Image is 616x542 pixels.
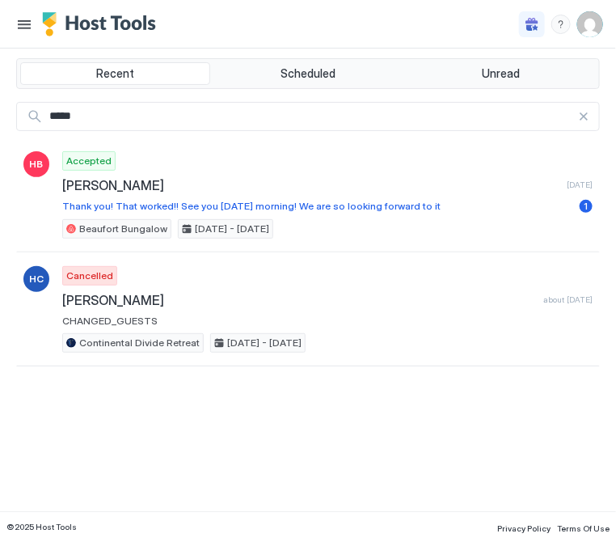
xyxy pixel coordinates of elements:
[557,523,610,533] span: Terms Of Use
[42,12,163,36] a: Host Tools Logo
[66,269,113,283] span: Cancelled
[577,11,603,37] div: User profile
[497,519,551,536] a: Privacy Policy
[551,15,571,34] div: menu
[281,66,335,81] span: Scheduled
[62,200,573,212] span: Thank you! That worked!! See you [DATE] morning! We are so looking forward to it
[567,180,593,190] span: [DATE]
[66,154,112,168] span: Accepted
[96,66,134,81] span: Recent
[482,66,520,81] span: Unread
[43,103,578,130] input: Input Field
[20,62,210,85] button: Recent
[16,58,600,89] div: tab-group
[29,272,44,286] span: HC
[497,523,551,533] span: Privacy Policy
[62,292,537,308] span: [PERSON_NAME]
[406,62,596,85] button: Unread
[584,200,589,212] span: 1
[79,222,167,236] span: Beaufort Bungalow
[227,336,302,350] span: [DATE] - [DATE]
[195,222,269,236] span: [DATE] - [DATE]
[62,177,560,193] span: [PERSON_NAME]
[543,294,593,305] span: about [DATE]
[6,522,77,532] span: © 2025 Host Tools
[62,315,593,327] span: CHANGED_GUESTS
[79,336,200,350] span: Continental Divide Retreat
[557,519,610,536] a: Terms Of Use
[30,157,44,171] span: HB
[13,13,36,36] button: Menu
[213,62,403,85] button: Scheduled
